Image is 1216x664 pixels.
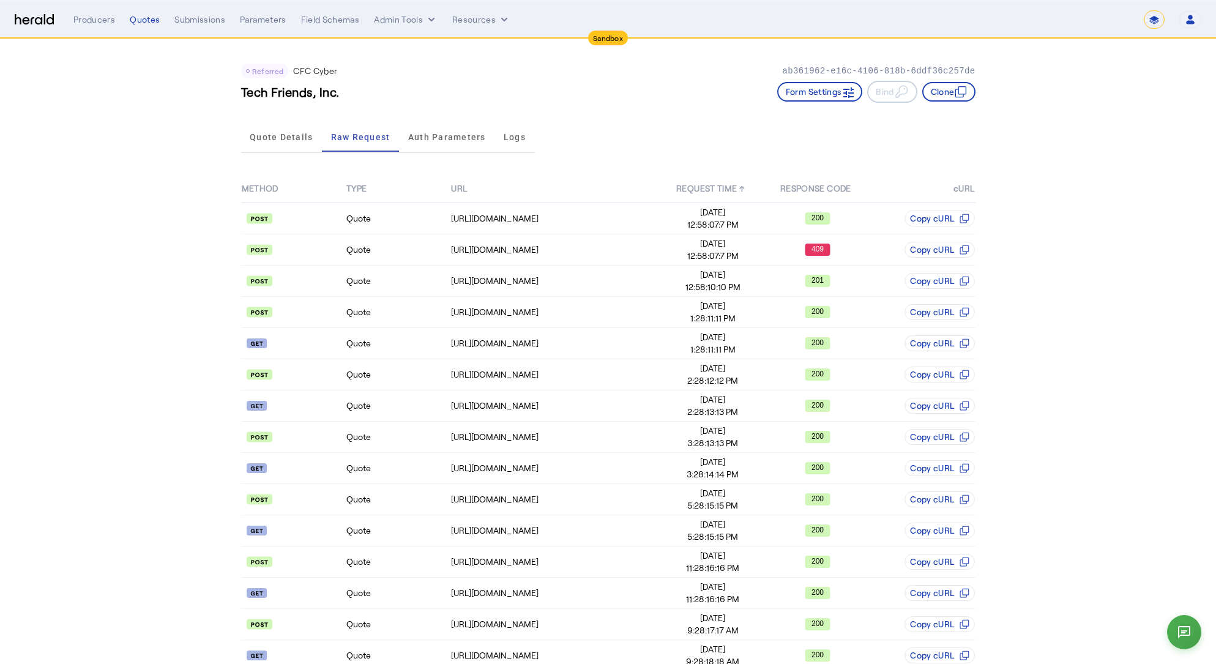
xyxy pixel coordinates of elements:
span: 12:58:07:7 PM [661,250,764,262]
button: Copy cURL [905,616,974,632]
text: 409 [811,245,824,253]
text: 201 [811,276,824,285]
th: REQUEST TIME [660,175,765,203]
td: Quote [346,266,450,297]
span: [DATE] [661,206,764,218]
span: [DATE] [661,581,764,593]
span: Auth Parameters [408,133,486,141]
button: Copy cURL [905,585,974,601]
span: [DATE] [661,362,764,375]
text: 200 [811,338,824,347]
span: 12:58:07:7 PM [661,218,764,231]
span: [DATE] [661,394,764,406]
button: Copy cURL [905,647,974,663]
span: 12:58:10:10 PM [661,281,764,293]
span: 9:28:17:17 AM [661,624,764,636]
div: [URL][DOMAIN_NAME] [451,400,660,412]
span: [DATE] [661,331,764,343]
text: 200 [811,619,824,628]
span: 5:28:15:15 PM [661,531,764,543]
span: 1:28:11:11 PM [661,343,764,356]
span: 11:28:16:16 PM [661,593,764,605]
th: TYPE [346,175,450,203]
button: Copy cURL [905,273,974,289]
button: Copy cURL [905,211,974,226]
div: [URL][DOMAIN_NAME] [451,337,660,349]
span: [DATE] [661,425,764,437]
div: [URL][DOMAIN_NAME] [451,431,660,443]
th: URL [450,175,660,203]
button: Copy cURL [905,491,974,507]
button: Copy cURL [905,554,974,570]
div: Field Schemas [301,13,360,26]
div: [URL][DOMAIN_NAME] [451,649,660,662]
div: [URL][DOMAIN_NAME] [451,493,660,505]
td: Quote [346,546,450,578]
text: 200 [811,588,824,597]
button: Bind [867,81,917,103]
text: 200 [811,432,824,441]
span: [DATE] [661,456,764,468]
span: 2:28:13:13 PM [661,406,764,418]
td: Quote [346,453,450,484]
button: Copy cURL [905,367,974,382]
div: Parameters [240,13,286,26]
td: Quote [346,297,450,328]
text: 200 [811,307,824,316]
td: Quote [346,359,450,390]
button: Copy cURL [905,398,974,414]
span: 2:28:12:12 PM [661,375,764,387]
div: [URL][DOMAIN_NAME] [451,212,660,225]
div: [URL][DOMAIN_NAME] [451,244,660,256]
span: Referred [252,67,284,75]
td: Quote [346,422,450,453]
text: 200 [811,494,824,503]
td: Quote [346,234,450,266]
p: ab361962-e16c-4106-818b-6ddf36c257de [782,65,975,77]
td: Quote [346,328,450,359]
td: Quote [346,390,450,422]
span: 5:28:15:15 PM [661,499,764,512]
td: Quote [346,484,450,515]
td: Quote [346,578,450,609]
div: Sandbox [588,31,628,45]
button: Copy cURL [905,460,974,476]
span: 1:28:11:11 PM [661,312,764,324]
span: [DATE] [661,612,764,624]
span: [DATE] [661,487,764,499]
button: Copy cURL [905,335,974,351]
span: Logs [504,133,526,141]
div: [URL][DOMAIN_NAME] [451,462,660,474]
span: 11:28:16:16 PM [661,562,764,574]
span: 3:28:14:14 PM [661,468,764,480]
button: Copy cURL [905,304,974,320]
span: [DATE] [661,550,764,562]
th: METHOD [241,175,346,203]
span: 3:28:13:13 PM [661,437,764,449]
div: [URL][DOMAIN_NAME] [451,306,660,318]
h3: Tech Friends, Inc. [241,83,340,100]
th: cURL [870,175,975,203]
text: 200 [811,651,824,659]
span: [DATE] [661,518,764,531]
span: ↑ [739,183,745,193]
p: CFC Cyber [293,65,337,77]
div: [URL][DOMAIN_NAME] [451,368,660,381]
button: Copy cURL [905,429,974,445]
div: [URL][DOMAIN_NAME] [451,618,660,630]
div: [URL][DOMAIN_NAME] [451,524,660,537]
span: [DATE] [661,643,764,655]
td: Quote [346,203,450,234]
span: [DATE] [661,237,764,250]
span: Raw Request [331,133,390,141]
button: Resources dropdown menu [452,13,510,26]
text: 200 [811,214,824,222]
button: Clone [922,82,975,102]
span: Quote Details [250,133,313,141]
button: Copy cURL [905,242,974,258]
div: [URL][DOMAIN_NAME] [451,587,660,599]
text: 200 [811,557,824,565]
div: [URL][DOMAIN_NAME] [451,556,660,568]
button: internal dropdown menu [374,13,438,26]
text: 200 [811,526,824,534]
